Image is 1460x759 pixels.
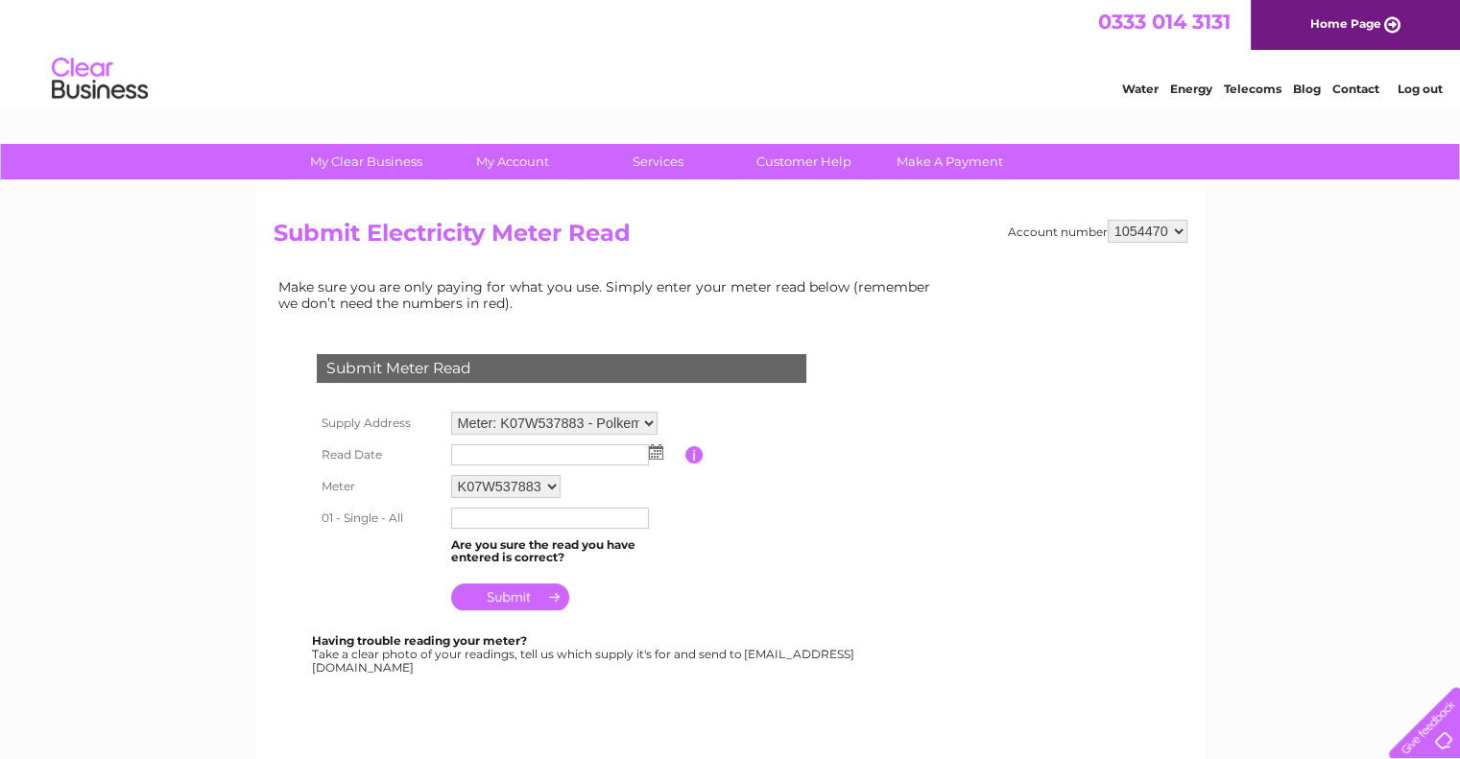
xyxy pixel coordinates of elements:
a: Telecoms [1224,82,1281,96]
td: Make sure you are only paying for what you use. Simply enter your meter read below (remember we d... [274,274,945,315]
input: Submit [451,583,569,610]
a: Blog [1293,82,1321,96]
img: logo.png [51,50,149,108]
div: Clear Business is a trading name of Verastar Limited (registered in [GEOGRAPHIC_DATA] No. 3667643... [277,11,1185,93]
input: Information [685,446,704,463]
b: Having trouble reading your meter? [312,633,527,648]
a: Services [579,144,737,179]
th: Supply Address [312,407,446,439]
a: Customer Help [725,144,883,179]
a: My Clear Business [287,144,445,179]
a: Contact [1332,82,1379,96]
a: Make A Payment [871,144,1029,179]
td: Are you sure the read you have entered is correct? [446,534,685,570]
h2: Submit Electricity Meter Read [274,220,1187,256]
th: Read Date [312,439,446,470]
a: My Account [433,144,591,179]
a: 0333 014 3131 [1098,10,1231,34]
th: 01 - Single - All [312,503,446,534]
div: Submit Meter Read [317,354,806,383]
a: Energy [1170,82,1212,96]
div: Account number [1008,220,1187,243]
th: Meter [312,470,446,503]
a: Log out [1397,82,1442,96]
a: Water [1122,82,1159,96]
img: ... [649,444,663,460]
div: Take a clear photo of your readings, tell us which supply it's for and send to [EMAIL_ADDRESS][DO... [312,634,857,674]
